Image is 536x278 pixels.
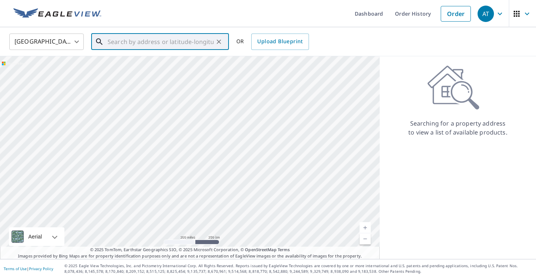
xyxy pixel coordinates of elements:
a: OpenStreetMap [245,247,276,252]
p: Searching for a property address to view a list of available products. [408,119,508,137]
input: Search by address or latitude-longitude [108,31,214,52]
span: Upload Blueprint [257,37,303,46]
div: [GEOGRAPHIC_DATA] [9,31,84,52]
span: © 2025 TomTom, Earthstar Geographics SIO, © 2025 Microsoft Corporation, © [90,247,290,253]
img: EV Logo [13,8,101,19]
div: Aerial [9,227,64,246]
a: Terms [278,247,290,252]
div: Aerial [26,227,44,246]
a: Upload Blueprint [251,34,309,50]
a: Order [441,6,471,22]
a: Current Level 5, Zoom In [360,222,371,233]
p: | [4,266,53,271]
a: Current Level 5, Zoom Out [360,233,371,244]
div: OR [236,34,309,50]
div: AT [478,6,494,22]
a: Privacy Policy [29,266,53,271]
a: Terms of Use [4,266,27,271]
p: © 2025 Eagle View Technologies, Inc. and Pictometry International Corp. All Rights Reserved. Repo... [64,263,532,274]
button: Clear [214,37,224,47]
